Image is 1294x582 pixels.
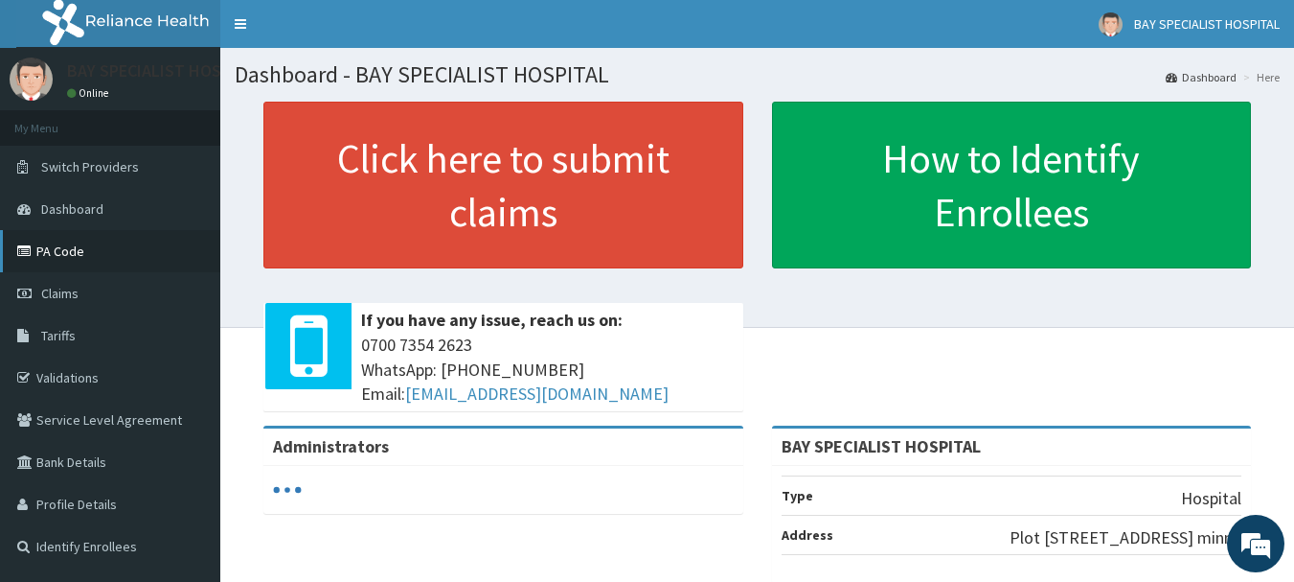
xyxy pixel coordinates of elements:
span: Dashboard [41,200,103,218]
span: BAY SPECIALIST HOSPITAL [1134,15,1280,33]
h1: Dashboard - BAY SPECIALIST HOSPITAL [235,62,1280,87]
p: Hospital [1181,486,1241,511]
b: If you have any issue, reach us on: [361,309,623,331]
a: How to Identify Enrollees [772,102,1252,268]
span: Switch Providers [41,158,139,175]
a: Click here to submit claims [263,102,743,268]
strong: BAY SPECIALIST HOSPITAL [782,435,981,457]
a: [EMAIL_ADDRESS][DOMAIN_NAME] [405,383,669,405]
b: Administrators [273,435,389,457]
b: Address [782,526,833,544]
span: 0700 7354 2623 WhatsApp: [PHONE_NUMBER] Email: [361,333,734,407]
a: Dashboard [1166,69,1237,85]
a: Online [67,86,113,100]
img: User Image [1099,12,1123,36]
p: BAY SPECIALIST HOSPITAL [67,62,263,80]
span: Tariffs [41,327,76,344]
span: Claims [41,285,79,302]
img: User Image [10,58,53,101]
li: Here [1238,69,1280,85]
b: Type [782,487,813,504]
p: Plot [STREET_ADDRESS] minna [1010,525,1241,550]
svg: audio-loading [273,476,302,504]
